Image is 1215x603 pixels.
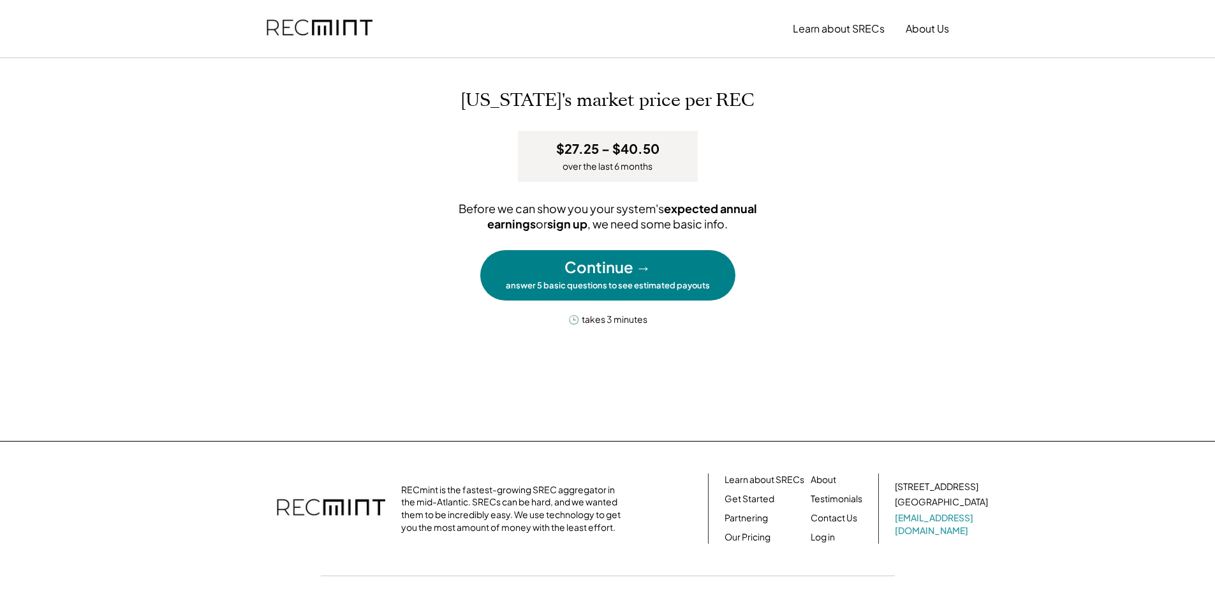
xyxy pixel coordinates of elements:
[906,16,949,41] button: About Us
[725,493,774,505] a: Get Started
[811,512,857,525] a: Contact Us
[568,310,647,326] div: 🕒 takes 3 minutes
[547,216,587,231] strong: sign up
[563,160,652,173] div: over the last 6 months
[267,7,372,50] img: recmint-logotype%403x.png
[564,257,651,278] div: Continue →
[895,496,988,509] div: [GEOGRAPHIC_DATA]
[725,473,804,486] a: Learn about SRECs
[895,512,990,537] a: [EMAIL_ADDRESS][DOMAIN_NAME]
[556,140,659,157] h3: $27.25 – $40.50
[506,280,710,291] div: answer 5 basic questions to see estimated payouts
[793,16,885,41] button: Learn about SRECs
[811,531,835,544] a: Log in
[725,512,768,525] a: Partnering
[811,473,836,486] a: About
[725,531,770,544] a: Our Pricing
[416,201,799,231] div: Before we can show you your system's or , we need some basic info.
[401,484,628,533] div: RECmint is the fastest-growing SREC aggregator in the mid-Atlantic. SRECs can be hard, and we wan...
[334,90,882,112] h2: [US_STATE]'s market price per REC
[895,480,978,493] div: [STREET_ADDRESS]
[277,486,385,531] img: recmint-logotype%403x.png
[811,493,862,505] a: Testimonials
[487,201,759,230] strong: expected annual earnings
